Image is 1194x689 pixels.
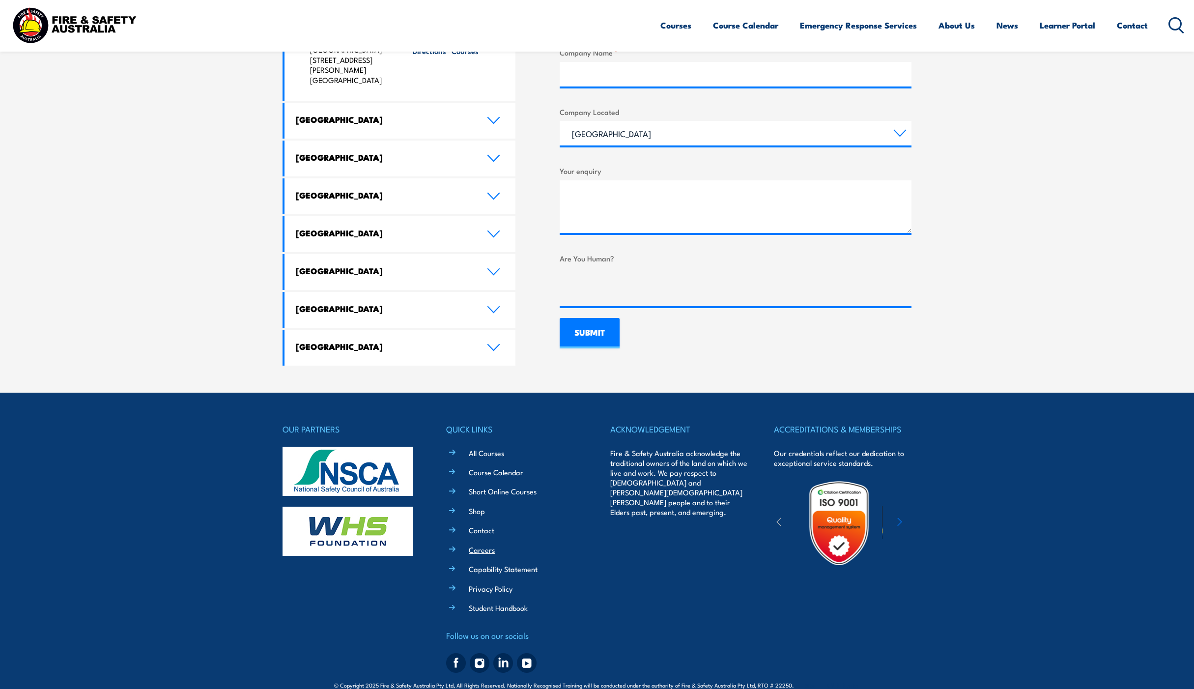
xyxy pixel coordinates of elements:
[560,106,911,117] label: Company Located
[660,12,691,38] a: Courses
[1040,12,1095,38] a: Learner Portal
[284,254,515,290] a: [GEOGRAPHIC_DATA]
[560,253,911,264] label: Are You Human?
[610,448,748,517] p: Fire & Safety Australia acknowledge the traditional owners of the land on which we live and work....
[774,448,911,468] p: Our credentials reflect our dedication to exceptional service standards.
[412,18,447,86] a: Directions
[447,18,483,86] a: Courses
[452,46,479,56] h6: Courses
[796,480,882,566] img: Untitled design (19)
[446,629,584,642] h4: Follow us on our socials
[560,318,620,348] input: SUBMIT
[296,152,472,163] h4: [GEOGRAPHIC_DATA]
[800,12,917,38] a: Emergency Response Services
[713,12,778,38] a: Course Calendar
[469,448,504,458] a: All Courses
[469,506,485,516] a: Shop
[283,447,413,496] img: nsca-logo-footer
[469,603,528,613] a: Student Handbook
[1117,12,1148,38] a: Contact
[296,190,472,201] h4: [GEOGRAPHIC_DATA]
[469,525,494,535] a: Contact
[284,330,515,366] a: [GEOGRAPHIC_DATA]
[310,34,392,86] p: Fire and Safety [GEOGRAPHIC_DATA] [STREET_ADDRESS][PERSON_NAME] [GEOGRAPHIC_DATA]
[296,303,472,314] h4: [GEOGRAPHIC_DATA]
[996,12,1018,38] a: News
[560,268,709,306] iframe: reCAPTCHA
[284,178,515,214] a: [GEOGRAPHIC_DATA]
[284,141,515,176] a: [GEOGRAPHIC_DATA]
[296,341,472,352] h4: [GEOGRAPHIC_DATA]
[283,507,413,556] img: whs-logo-footer
[296,228,472,238] h4: [GEOGRAPHIC_DATA]
[296,265,472,276] h4: [GEOGRAPHIC_DATA]
[284,216,515,252] a: [GEOGRAPHIC_DATA]
[284,103,515,139] a: [GEOGRAPHIC_DATA]
[774,422,911,436] h4: ACCREDITATIONS & MEMBERSHIPS
[805,681,860,689] span: Site:
[469,467,523,477] a: Course Calendar
[469,545,495,555] a: Careers
[296,114,472,125] h4: [GEOGRAPHIC_DATA]
[610,422,748,436] h4: ACKNOWLEDGEMENT
[469,583,512,594] a: Privacy Policy
[413,46,446,56] h6: Directions
[882,506,967,540] img: ewpa-logo
[446,422,584,436] h4: QUICK LINKS
[469,564,538,574] a: Capability Statement
[560,47,911,58] label: Company Name
[938,12,975,38] a: About Us
[560,165,911,176] label: Your enquiry
[469,486,537,496] a: Short Online Courses
[284,292,515,328] a: [GEOGRAPHIC_DATA]
[283,422,420,436] h4: OUR PARTNERS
